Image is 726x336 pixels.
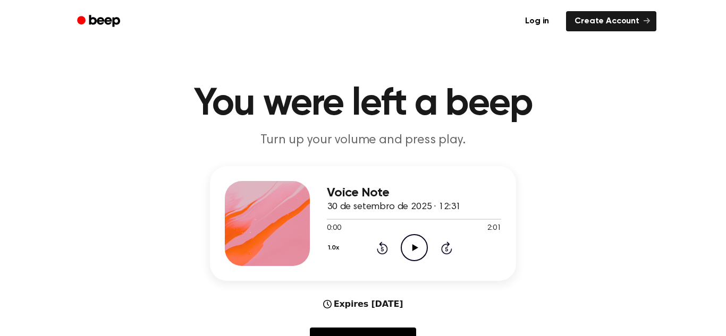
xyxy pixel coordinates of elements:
[327,186,501,200] h3: Voice Note
[91,85,635,123] h1: You were left a beep
[566,11,656,31] a: Create Account
[327,202,461,212] span: 30 de setembro de 2025 · 12:31
[487,223,501,234] span: 2:01
[327,239,343,257] button: 1.0x
[323,298,403,311] div: Expires [DATE]
[514,9,560,33] a: Log in
[159,132,567,149] p: Turn up your volume and press play.
[327,223,341,234] span: 0:00
[70,11,130,32] a: Beep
